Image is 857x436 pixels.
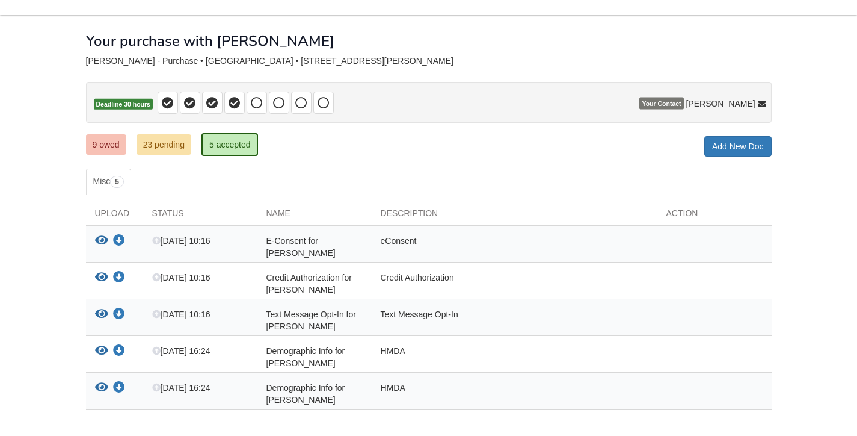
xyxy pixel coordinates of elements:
div: Action [657,207,772,225]
span: Demographic Info for [PERSON_NAME] [266,346,345,368]
span: Credit Authorization for [PERSON_NAME] [266,273,352,294]
a: 9 owed [86,134,126,155]
div: Text Message Opt-In [372,308,657,332]
button: View Demographic Info for Helen Marlene Milburn [95,382,108,394]
div: HMDA [372,382,657,406]
div: eConsent [372,235,657,259]
button: View Text Message Opt-In for Helen Marlene Milburn [95,308,108,321]
a: Misc [86,169,131,195]
span: [DATE] 10:16 [152,310,210,319]
div: Status [143,207,257,225]
div: Name [257,207,372,225]
a: Download Credit Authorization for Helen Marlene Milburn [113,273,125,283]
a: Download E-Consent for Helen Marlene Milburn [113,237,125,246]
h1: Your purchase with [PERSON_NAME] [86,33,334,49]
div: Credit Authorization [372,272,657,296]
div: Description [372,207,657,225]
span: [DATE] 10:16 [152,273,210,282]
span: [DATE] 10:16 [152,236,210,246]
span: Demographic Info for [PERSON_NAME] [266,383,345,405]
button: View Credit Authorization for Helen Marlene Milburn [95,272,108,284]
div: [PERSON_NAME] - Purchase • [GEOGRAPHIC_DATA] • [STREET_ADDRESS][PERSON_NAME] [86,56,772,66]
span: [DATE] 16:24 [152,383,210,393]
a: Download Demographic Info for Helen Marlene Milburn [113,384,125,393]
span: Deadline 30 hours [94,99,153,110]
span: E-Consent for [PERSON_NAME] [266,236,336,258]
span: 5 [110,176,124,188]
a: 5 accepted [201,133,259,156]
span: [PERSON_NAME] [686,98,755,110]
span: Text Message Opt-In for [PERSON_NAME] [266,310,356,331]
a: Add New Doc [704,136,772,157]
span: Your Contact [639,98,683,110]
button: View E-Consent for Helen Marlene Milburn [95,235,108,248]
div: Upload [86,207,143,225]
a: Download Text Message Opt-In for Helen Marlene Milburn [113,310,125,320]
a: 23 pending [137,134,191,155]
span: [DATE] 16:24 [152,346,210,356]
div: HMDA [372,345,657,369]
button: View Demographic Info for Julie Marlene Milburn [95,345,108,358]
a: Download Demographic Info for Julie Marlene Milburn [113,347,125,357]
